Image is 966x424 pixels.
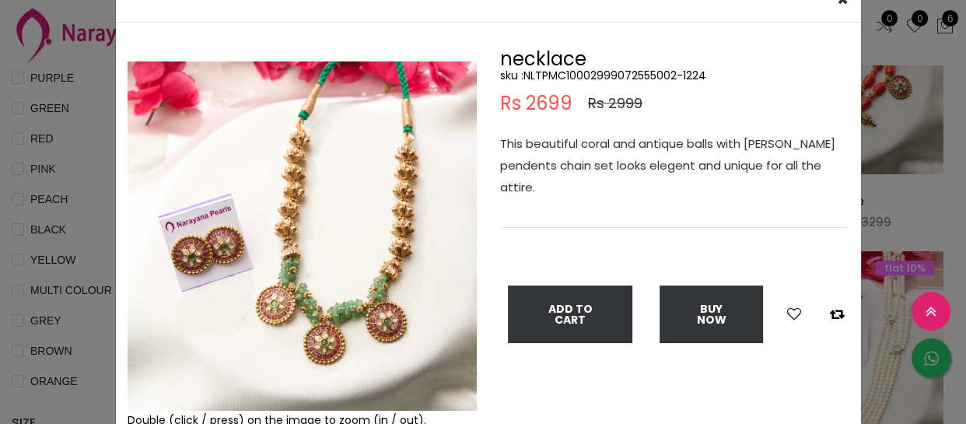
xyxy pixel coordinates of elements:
h5: sku : NLTPMC10002999072555002-1224 [500,68,849,82]
span: Rs 2699 [500,94,572,113]
p: This beautiful coral and antique balls with [PERSON_NAME] pendents chain set looks elegent and un... [500,133,849,198]
span: Rs 2999 [588,94,642,113]
button: Add to compare [825,304,849,324]
button: Buy Now [660,286,763,343]
img: Example [128,61,477,411]
button: Add To Cart [508,286,632,343]
button: Add to wishlist [782,304,806,324]
h2: necklace [500,50,849,68]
